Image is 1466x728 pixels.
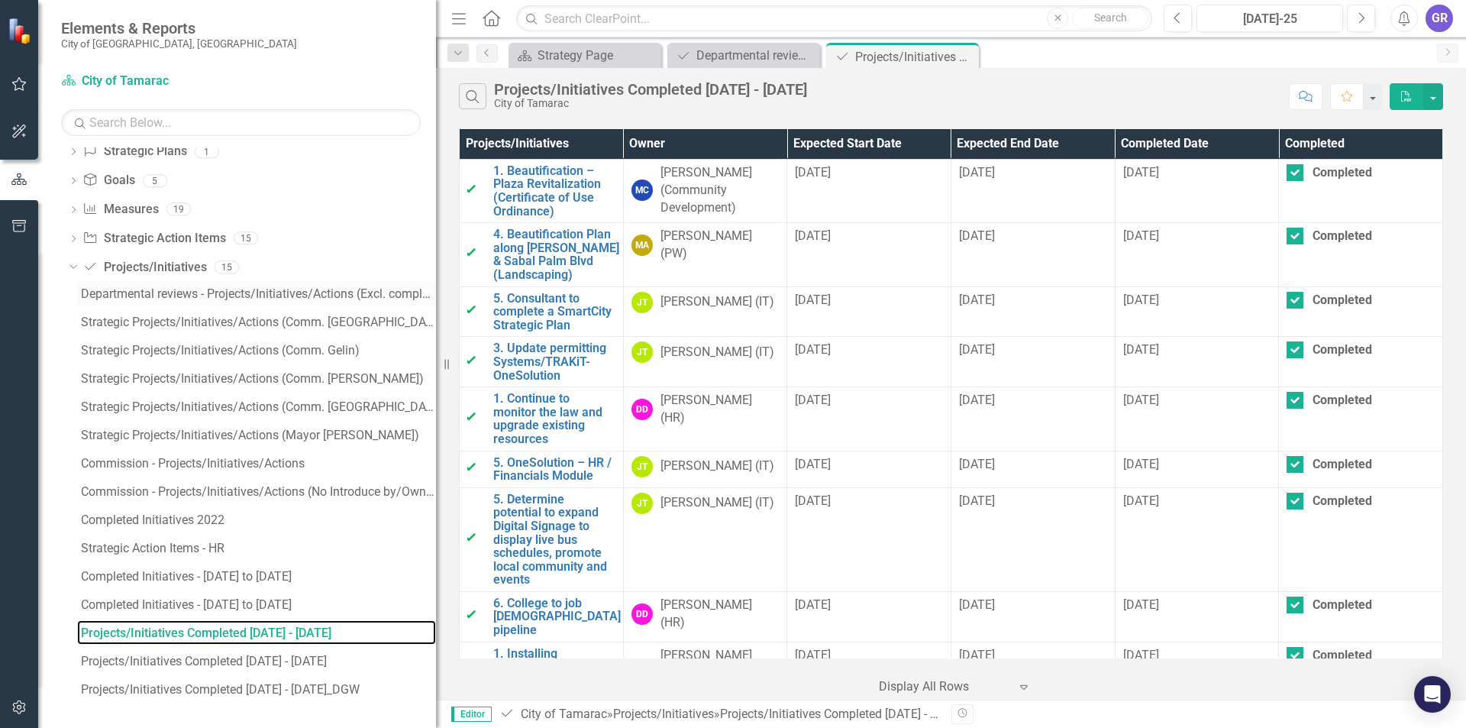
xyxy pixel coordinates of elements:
[951,642,1115,704] td: Double-Click to Edit
[795,597,831,612] span: [DATE]
[234,232,258,245] div: 15
[81,457,436,471] div: Commission - Projects/Initiatives/Actions
[81,485,436,499] div: Commission - Projects/Initiatives/Actions (No Introduce by/Owner)
[787,159,951,222] td: Double-Click to Edit
[467,409,486,428] img: Complete
[521,707,607,721] a: City of Tamarac
[951,337,1115,387] td: Double-Click to Edit
[1123,457,1159,471] span: [DATE]
[623,451,787,487] td: Double-Click to Edit
[460,642,624,704] td: Double-Click to Edit Right Click for Context Menu
[671,46,816,65] a: Departmental reviews - Projects/Initiatives/Actions (Excl. completed last year)
[460,337,624,387] td: Double-Click to Edit Right Click for Context Menu
[494,98,807,109] div: City of Tamarac
[81,598,436,612] div: Completed Initiatives - [DATE] to [DATE]
[660,494,774,512] div: [PERSON_NAME] (IT)
[959,165,995,180] span: [DATE]
[660,647,780,700] div: [PERSON_NAME] (City Manager's Office)
[81,315,436,329] div: Strategic Projects/Initiatives/Actions (Comm. [GEOGRAPHIC_DATA])
[81,372,436,386] div: Strategic Projects/Initiatives/Actions (Comm. [PERSON_NAME])
[460,451,624,487] td: Double-Click to Edit Right Click for Context Menu
[720,707,966,721] div: Projects/Initiatives Completed [DATE] - [DATE]
[81,626,436,640] div: Projects/Initiatives Completed [DATE] - [DATE]
[795,293,831,307] span: [DATE]
[467,530,486,548] img: Complete
[82,230,225,248] a: Strategic Action Items
[631,493,653,514] div: JT
[623,642,787,704] td: Double-Click to Edit
[460,591,624,642] td: Double-Click to Edit Right Click for Context Menu
[660,597,780,632] div: [PERSON_NAME] (HR)
[215,260,239,273] div: 15
[631,235,653,256] div: MA
[499,706,940,723] div: » »
[82,143,186,160] a: Strategic Plans
[61,73,252,90] a: City of Tamarac
[460,487,624,591] td: Double-Click to Edit Right Click for Context Menu
[1123,393,1159,407] span: [DATE]
[81,570,436,584] div: Completed Initiatives - [DATE] to [DATE]
[787,642,951,704] td: Double-Click to Edit
[81,429,436,442] div: Strategic Projects/Initiatives/Actions (Mayor [PERSON_NAME])
[1279,337,1443,387] td: Double-Click to Edit
[660,458,774,475] div: [PERSON_NAME] (IT)
[1279,387,1443,451] td: Double-Click to Edit
[631,341,653,363] div: JT
[795,648,831,662] span: [DATE]
[77,451,436,475] a: Commission - Projects/Initiatives/Actions
[81,542,436,555] div: Strategic Action Items - HR
[787,223,951,286] td: Double-Click to Edit
[1115,337,1279,387] td: Double-Click to Edit
[795,393,831,407] span: [DATE]
[787,387,951,451] td: Double-Click to Edit
[1123,648,1159,662] span: [DATE]
[493,597,621,637] a: 6. College to job [DEMOGRAPHIC_DATA] pipeline
[1123,228,1159,243] span: [DATE]
[1279,223,1443,286] td: Double-Click to Edit
[493,392,615,445] a: 1. Continue to monitor the law and upgrade existing resources
[77,649,436,673] a: Projects/Initiatives Completed [DATE] - [DATE]
[8,17,34,44] img: ClearPoint Strategy
[795,457,831,471] span: [DATE]
[951,387,1115,451] td: Double-Click to Edit
[1279,591,1443,642] td: Double-Click to Edit
[77,677,436,701] a: Projects/Initiatives Completed [DATE] - [DATE]_DGW
[959,393,995,407] span: [DATE]
[460,159,624,222] td: Double-Click to Edit Right Click for Context Menu
[451,707,492,722] span: Editor
[959,493,995,508] span: [DATE]
[795,165,831,180] span: [DATE]
[623,159,787,222] td: Double-Click to Edit
[81,683,436,697] div: Projects/Initiatives Completed [DATE] - [DATE]_DGW
[623,387,787,451] td: Double-Click to Edit
[82,259,206,277] a: Projects/Initiatives
[631,292,653,313] div: JT
[1279,642,1443,704] td: Double-Click to Edit
[1115,591,1279,642] td: Double-Click to Edit
[660,392,780,427] div: [PERSON_NAME] (HR)
[951,451,1115,487] td: Double-Click to Edit
[660,344,774,361] div: [PERSON_NAME] (IT)
[959,457,995,471] span: [DATE]
[493,228,619,281] a: 4. Beautification Plan along [PERSON_NAME] & Sabal Palm Blvd (Landscaping)
[631,399,653,420] div: DD
[959,342,995,357] span: [DATE]
[81,655,436,668] div: Projects/Initiatives Completed [DATE] - [DATE]
[1115,159,1279,222] td: Double-Click to Edit
[696,46,816,65] div: Departmental reviews - Projects/Initiatives/Actions (Excl. completed last year)
[1279,451,1443,487] td: Double-Click to Edit
[467,658,486,676] img: Not Defined
[467,353,486,371] img: Complete
[77,366,436,390] a: Strategic Projects/Initiatives/Actions (Comm. [PERSON_NAME])
[493,493,615,587] a: 5. Determine potential to expand Digital Signage to display live bus schedules, promote local com...
[460,387,624,451] td: Double-Click to Edit Right Click for Context Menu
[460,223,624,286] td: Double-Click to Edit Right Click for Context Menu
[1202,10,1338,28] div: [DATE]-25
[61,19,297,37] span: Elements & Reports
[795,228,831,243] span: [DATE]
[1279,286,1443,337] td: Double-Click to Edit
[81,513,436,527] div: Completed Initiatives 2022
[1123,493,1159,508] span: [DATE]
[787,591,951,642] td: Double-Click to Edit
[795,342,831,357] span: [DATE]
